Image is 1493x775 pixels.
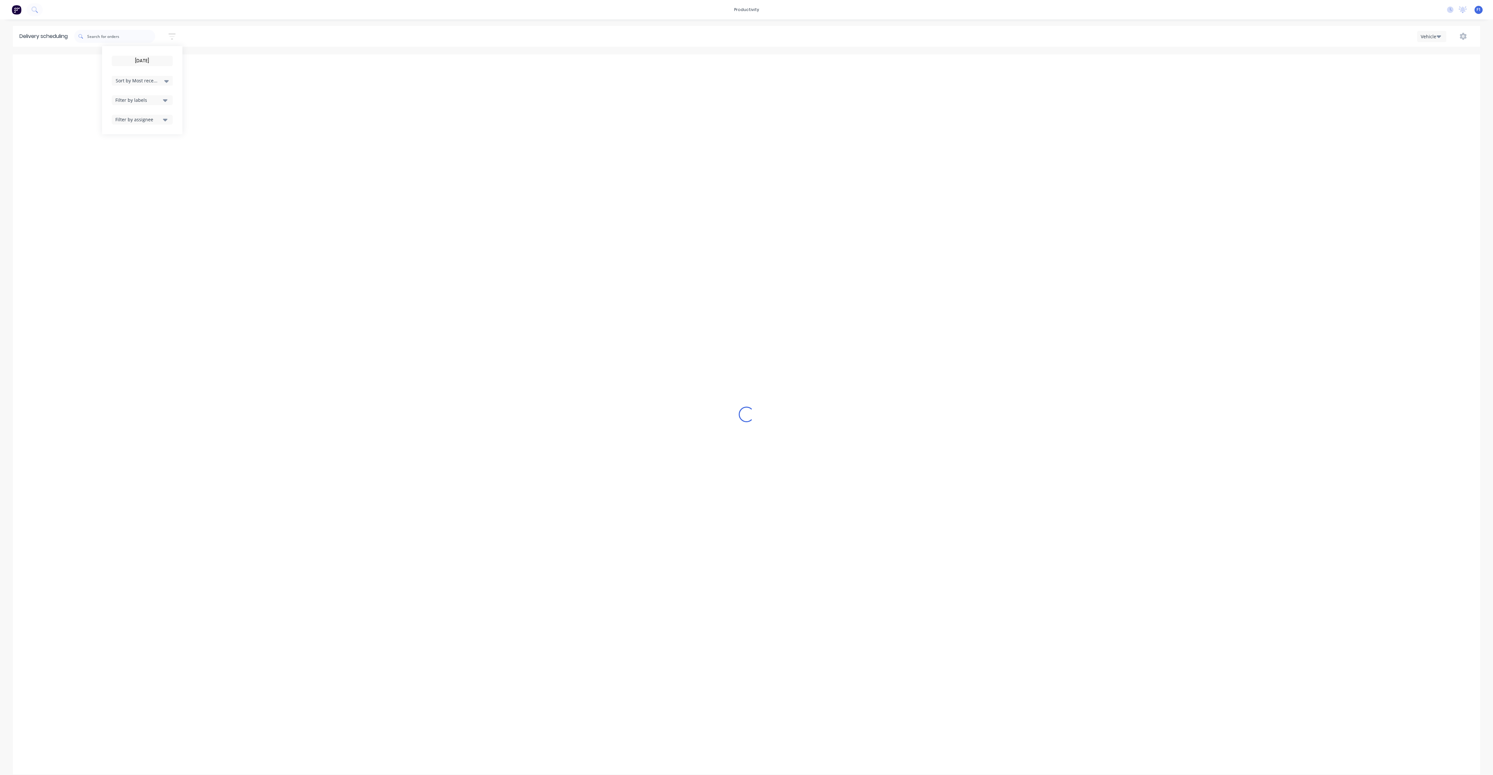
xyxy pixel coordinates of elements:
[12,5,21,15] img: Factory
[1417,31,1446,42] button: Vehicle
[112,56,172,66] input: Required Date
[1476,7,1481,13] span: F1
[731,5,762,15] div: productivity
[1421,33,1440,40] div: Vehicle
[13,26,74,47] div: Delivery scheduling
[87,30,155,43] input: Search for orders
